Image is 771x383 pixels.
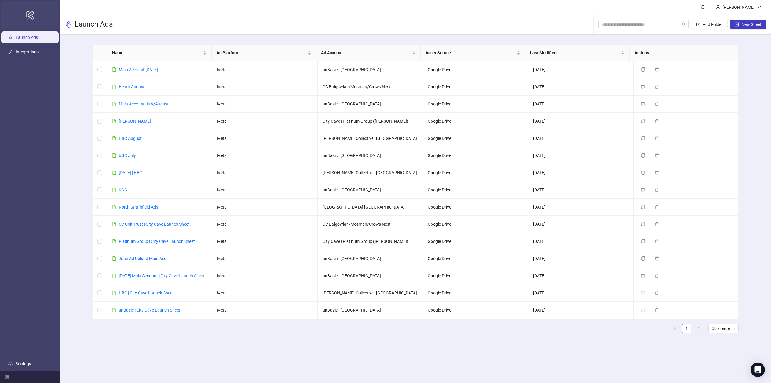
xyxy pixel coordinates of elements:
button: The sheet needs to be migrated before it can be duplicated. Please open the sheet to migrate it. [638,289,650,297]
a: North Strathfield Ads [119,205,158,209]
td: Meta [212,181,318,199]
span: down [757,5,761,9]
span: delete [655,119,659,123]
button: right [694,324,704,333]
td: Google Drive [423,284,528,302]
button: Add Folder [691,20,728,29]
a: June Ad Upload Main Acc [119,256,166,261]
td: Meta [212,96,318,113]
a: unBasic | City Cave Launch Sheet [119,308,180,312]
td: Google Drive [423,199,528,216]
td: Google Drive [423,164,528,181]
span: copy [641,153,645,158]
th: Actions [630,45,734,61]
th: Ad Account [316,45,421,61]
td: Meta [212,164,318,181]
th: Asset Source [421,45,525,61]
span: Ad Platform [217,49,306,56]
span: delete [655,205,659,209]
td: [DATE] [528,113,634,130]
a: 1 [682,324,691,333]
td: [DATE] [528,96,634,113]
span: file [112,102,116,106]
td: [PERSON_NAME] Collective | [GEOGRAPHIC_DATA] [318,284,423,302]
span: file [112,171,116,175]
td: [DATE] [528,284,634,302]
span: 50 / page [712,324,735,333]
td: Google Drive [423,250,528,267]
span: file [112,67,116,72]
span: folder-add [696,22,700,27]
span: Last Modified [530,49,620,56]
a: CC Unit Trust | City Cave Launch Sheet [119,222,190,227]
td: [DATE] [528,233,634,250]
td: [GEOGRAPHIC_DATA] [GEOGRAPHIC_DATA] [318,199,423,216]
td: Meta [212,61,318,78]
td: unBasic | [GEOGRAPHIC_DATA] [318,61,423,78]
td: Google Drive [423,181,528,199]
span: Ad Account [321,49,411,56]
a: Main Account July/August [119,102,169,106]
span: copy [641,205,645,209]
span: copy [641,256,645,261]
th: Ad Platform [212,45,316,61]
span: file [112,188,116,192]
span: copy [641,119,645,123]
span: Name [112,49,202,56]
th: Last Modified [525,45,630,61]
span: New Sheet [741,22,761,27]
td: unBasic | [GEOGRAPHIC_DATA] [318,147,423,164]
td: [DATE] [528,250,634,267]
td: [DATE] [528,216,634,233]
span: left [673,326,676,330]
span: menu-fold [5,375,9,379]
span: delete [655,85,659,89]
span: file [112,291,116,295]
li: Next Page [694,324,704,333]
a: [DATE] | HBC [119,170,142,175]
span: rocket [65,21,72,28]
div: Open Intercom Messenger [751,363,765,377]
span: delete [655,256,659,261]
span: copy [641,85,645,89]
span: file [112,205,116,209]
a: Integrations [16,49,39,54]
span: file [112,85,116,89]
a: HBC August [119,136,142,141]
span: copy [641,171,645,175]
span: delete [655,153,659,158]
span: file [112,222,116,226]
td: unBasic | [GEOGRAPHIC_DATA] [318,250,423,267]
span: delete [655,136,659,140]
span: user [716,5,720,9]
td: Meta [212,233,318,250]
span: delete [655,274,659,278]
span: plus-square [735,22,739,27]
span: Add Folder [703,22,723,27]
td: CC Balgowlah/Mosman/Crows Nest [318,78,423,96]
span: file [112,256,116,261]
td: [PERSON_NAME] Collective | [GEOGRAPHIC_DATA] [318,164,423,181]
a: Platinum Group | City Cave Launch Sheet [119,239,195,244]
a: Heath August [119,84,145,89]
div: [PERSON_NAME] [720,4,757,11]
td: unBasic | [GEOGRAPHIC_DATA] [318,181,423,199]
span: copy [641,222,645,226]
td: [DATE] [528,267,634,284]
td: Google Drive [423,302,528,319]
td: [DATE] [528,199,634,216]
span: delete [655,102,659,106]
li: Previous Page [670,324,679,333]
span: delete [655,239,659,243]
td: CC Balgowlah/Mosman/Crows Nest [318,216,423,233]
span: delete [655,188,659,192]
span: file [112,274,116,278]
td: Google Drive [423,233,528,250]
td: Meta [212,284,318,302]
button: The sheet needs to be migrated before it can be duplicated. Please open the sheet to migrate it. [638,306,650,314]
td: [PERSON_NAME] Collective | [GEOGRAPHIC_DATA] [318,130,423,147]
span: file [112,308,116,312]
span: delete [655,222,659,226]
td: Google Drive [423,216,528,233]
td: [DATE] [528,164,634,181]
